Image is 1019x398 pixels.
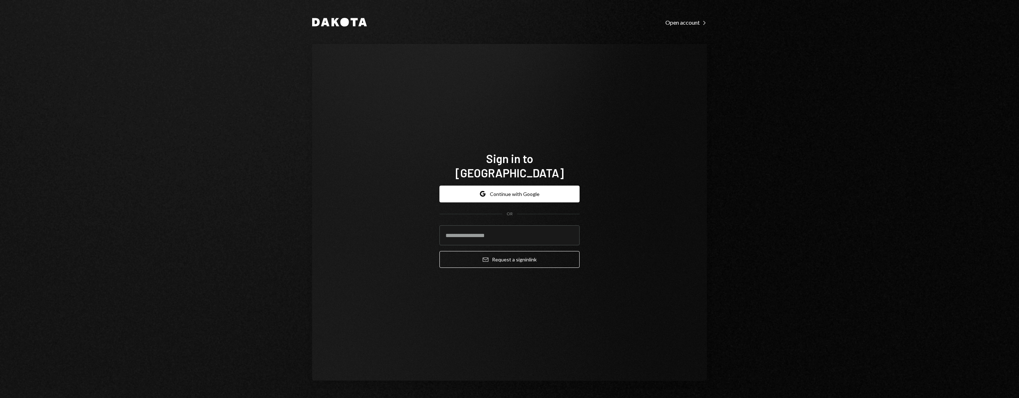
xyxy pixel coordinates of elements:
a: Open account [665,18,707,26]
h1: Sign in to [GEOGRAPHIC_DATA] [439,151,580,180]
div: OR [507,211,513,217]
button: Continue with Google [439,186,580,202]
div: Open account [665,19,707,26]
button: Request a signinlink [439,251,580,268]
